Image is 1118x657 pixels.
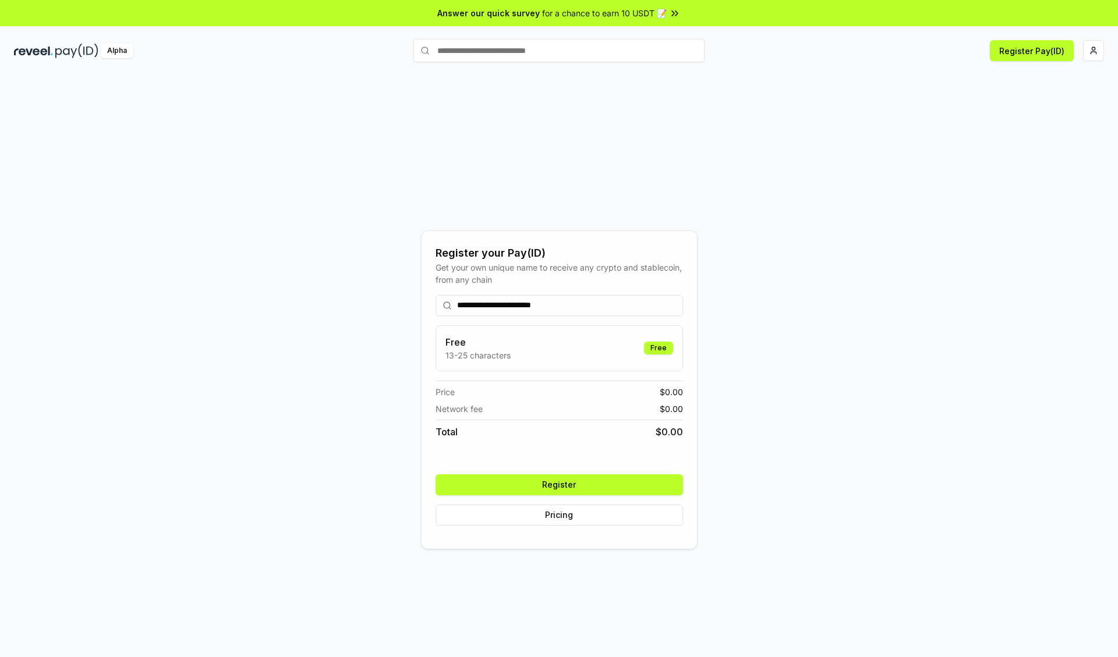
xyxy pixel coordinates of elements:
[542,7,667,19] span: for a chance to earn 10 USDT 📝
[660,403,683,415] span: $ 0.00
[436,403,483,415] span: Network fee
[436,505,683,525] button: Pricing
[436,425,458,439] span: Total
[644,342,673,354] div: Free
[436,386,455,398] span: Price
[990,40,1074,61] button: Register Pay(ID)
[55,44,98,58] img: pay_id
[436,245,683,261] div: Register your Pay(ID)
[445,349,511,361] p: 13-25 characters
[656,425,683,439] span: $ 0.00
[14,44,53,58] img: reveel_dark
[436,474,683,495] button: Register
[437,7,540,19] span: Answer our quick survey
[660,386,683,398] span: $ 0.00
[436,261,683,286] div: Get your own unique name to receive any crypto and stablecoin, from any chain
[101,44,133,58] div: Alpha
[445,335,511,349] h3: Free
